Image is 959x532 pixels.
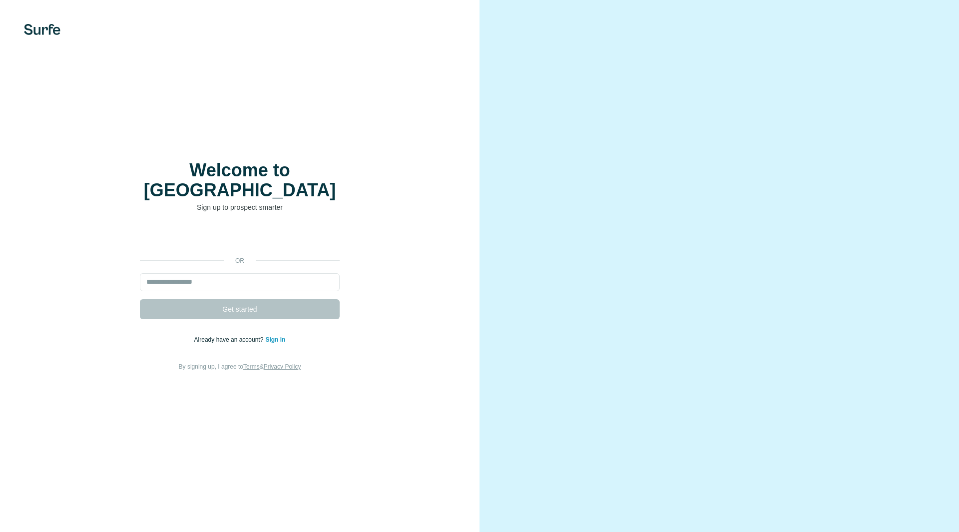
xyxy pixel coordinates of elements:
[24,24,60,35] img: Surfe's logo
[265,336,285,343] a: Sign in
[179,363,301,370] span: By signing up, I agree to &
[224,256,256,265] p: or
[140,202,340,212] p: Sign up to prospect smarter
[135,227,345,249] iframe: Sign in with Google Button
[243,363,260,370] a: Terms
[264,363,301,370] a: Privacy Policy
[140,160,340,200] h1: Welcome to [GEOGRAPHIC_DATA]
[194,336,266,343] span: Already have an account?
